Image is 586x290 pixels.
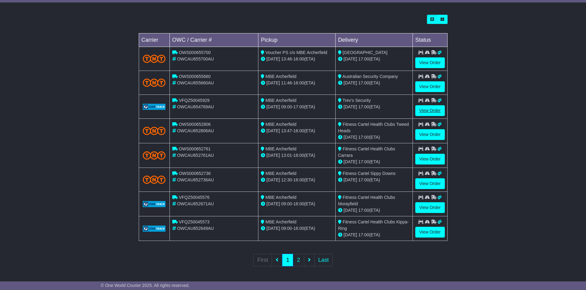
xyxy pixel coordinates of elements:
span: OWCAU655660AU [177,80,214,85]
span: OWCAU652649AU [177,226,214,231]
span: MBE Archerfield [265,195,296,200]
span: [DATE] [344,208,357,213]
span: 12:30 [281,177,292,182]
a: View Order [415,81,445,92]
span: OWCAU652736AU [177,177,214,182]
span: 17:00 [358,159,369,164]
img: GetCarrierServiceLogo [143,226,166,232]
span: OWCAU655700AU [177,56,214,61]
span: 17:00 [358,208,369,213]
span: [DATE] [266,177,280,182]
div: - (ETA) [261,177,333,183]
span: OWS000652806 [179,122,211,127]
img: TNT_Domestic.png [143,79,166,87]
div: - (ETA) [261,56,333,62]
div: - (ETA) [261,104,333,110]
span: 13:46 [281,56,292,61]
span: 16:00 [293,128,304,133]
span: [DATE] [344,135,357,140]
span: MBE Archerfield [265,171,296,176]
span: 16:00 [293,153,304,158]
a: View Order [415,178,445,189]
span: OWCAU652806AU [177,128,214,133]
span: OWS000652761 [179,146,211,151]
a: 2 [293,254,304,266]
a: 1 [282,254,293,266]
img: TNT_Domestic.png [143,127,166,135]
img: GetCarrierServiceLogo [143,201,166,207]
span: 11:46 [281,80,292,85]
span: 09:00 [281,226,292,231]
span: [DATE] [344,56,357,61]
span: Fitness Cartel Health Clubs Morayfield [338,195,395,206]
span: [DATE] [344,159,357,164]
span: Fitness Cartel Sippy Downs [343,171,396,176]
span: 17:00 [358,56,369,61]
span: OWCAU652671AU [177,201,214,206]
span: 16:00 [293,80,304,85]
span: OWCAU654769AU [177,104,214,109]
span: 16:00 [293,177,304,182]
div: (ETA) [338,159,410,165]
a: View Order [415,154,445,164]
span: OWS000652736 [179,171,211,176]
span: MBE Archerfield [265,74,296,79]
span: Fitness Cartel Health Clubs Kippa-Ring [338,219,409,231]
span: © One World Courier 2025. All rights reserved. [101,283,190,288]
span: 17:00 [358,177,369,182]
span: Voucher PS c/o MBE Archerfield [265,50,327,55]
span: 17:00 [293,104,304,109]
span: [DATE] [266,104,280,109]
td: Pickup [258,33,336,47]
span: VFQZ50045929 [179,98,209,103]
span: MBE Archerfield [265,219,296,224]
img: TNT_Domestic.png [143,151,166,160]
span: [DATE] [266,56,280,61]
span: 09:00 [281,201,292,206]
span: 16:00 [293,201,304,206]
span: [DATE] [344,177,357,182]
img: TNT_Domestic.png [143,55,166,63]
div: - (ETA) [261,152,333,159]
span: 17:00 [358,80,369,85]
a: View Order [415,57,445,68]
img: TNT_Domestic.png [143,176,166,184]
td: Delivery [335,33,413,47]
span: Trev's Security [343,98,371,103]
span: 13:01 [281,153,292,158]
span: 17:00 [358,135,369,140]
span: 17:00 [358,232,369,237]
span: [GEOGRAPHIC_DATA] [343,50,388,55]
span: MBE Archerfield [265,146,296,151]
div: - (ETA) [261,128,333,134]
div: (ETA) [338,80,410,86]
td: OWC / Carrier # [169,33,258,47]
div: (ETA) [338,56,410,62]
span: Fitness Cartel Health Clubs Tweed Heads [338,122,409,133]
span: [DATE] [344,104,357,109]
span: 16:00 [293,56,304,61]
span: OWCAU652761AU [177,153,214,158]
span: Australian Security Company [342,74,398,79]
span: [DATE] [266,226,280,231]
div: (ETA) [338,177,410,183]
span: 13:47 [281,128,292,133]
span: MBE Archerfield [265,122,296,127]
span: Fitness Cartel Health Clubs Carrara [338,146,395,158]
td: Carrier [139,33,169,47]
a: View Order [415,129,445,140]
div: - (ETA) [261,225,333,232]
div: (ETA) [338,232,410,238]
span: 09:00 [281,104,292,109]
span: 17:00 [358,104,369,109]
a: View Order [415,202,445,213]
a: Last [314,254,333,266]
div: (ETA) [338,207,410,214]
span: [DATE] [344,80,357,85]
div: - (ETA) [261,80,333,86]
span: [DATE] [266,153,280,158]
td: Status [413,33,447,47]
div: (ETA) [338,134,410,141]
span: 16:00 [293,226,304,231]
span: VFQZ50045573 [179,219,209,224]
